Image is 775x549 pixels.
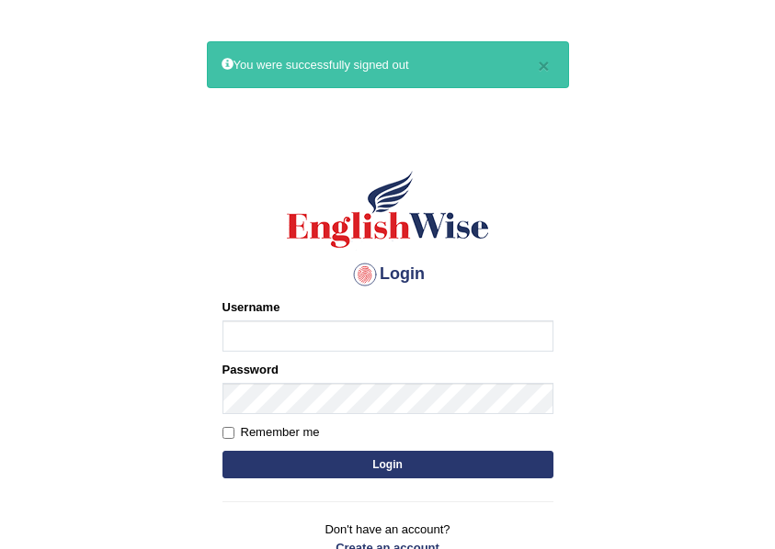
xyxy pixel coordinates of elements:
img: Logo of English Wise sign in for intelligent practice with AI [283,168,493,251]
div: You were successfully signed out [207,41,569,88]
input: Remember me [222,427,234,439]
label: Password [222,361,279,378]
h4: Login [222,260,553,289]
label: Username [222,298,280,316]
label: Remember me [222,423,320,442]
button: × [538,56,549,75]
button: Login [222,451,553,478]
